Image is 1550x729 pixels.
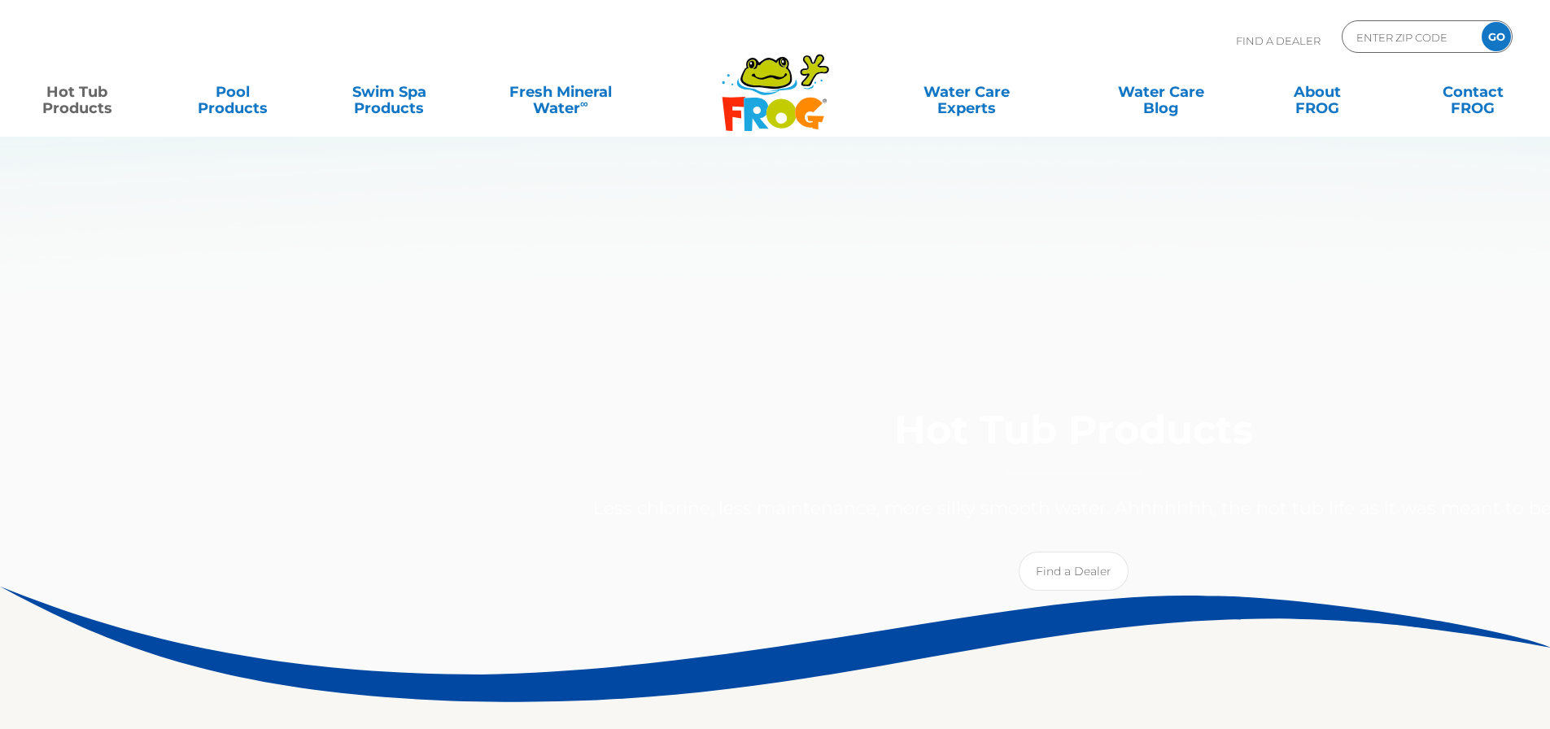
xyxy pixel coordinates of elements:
a: Find a Dealer [1019,552,1129,591]
input: GO [1482,22,1511,51]
a: PoolProducts [172,76,294,108]
a: Swim SpaProducts [329,76,450,108]
img: Frog Products Logo [713,33,838,132]
a: Water CareBlog [1100,76,1221,108]
a: AboutFROG [1256,76,1378,108]
a: Water CareExperts [868,76,1065,108]
a: ContactFROG [1412,76,1534,108]
a: Fresh MineralWater∞ [484,76,636,108]
p: Find A Dealer [1236,20,1321,61]
sup: ∞ [580,97,588,110]
a: Hot TubProducts [16,76,138,108]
